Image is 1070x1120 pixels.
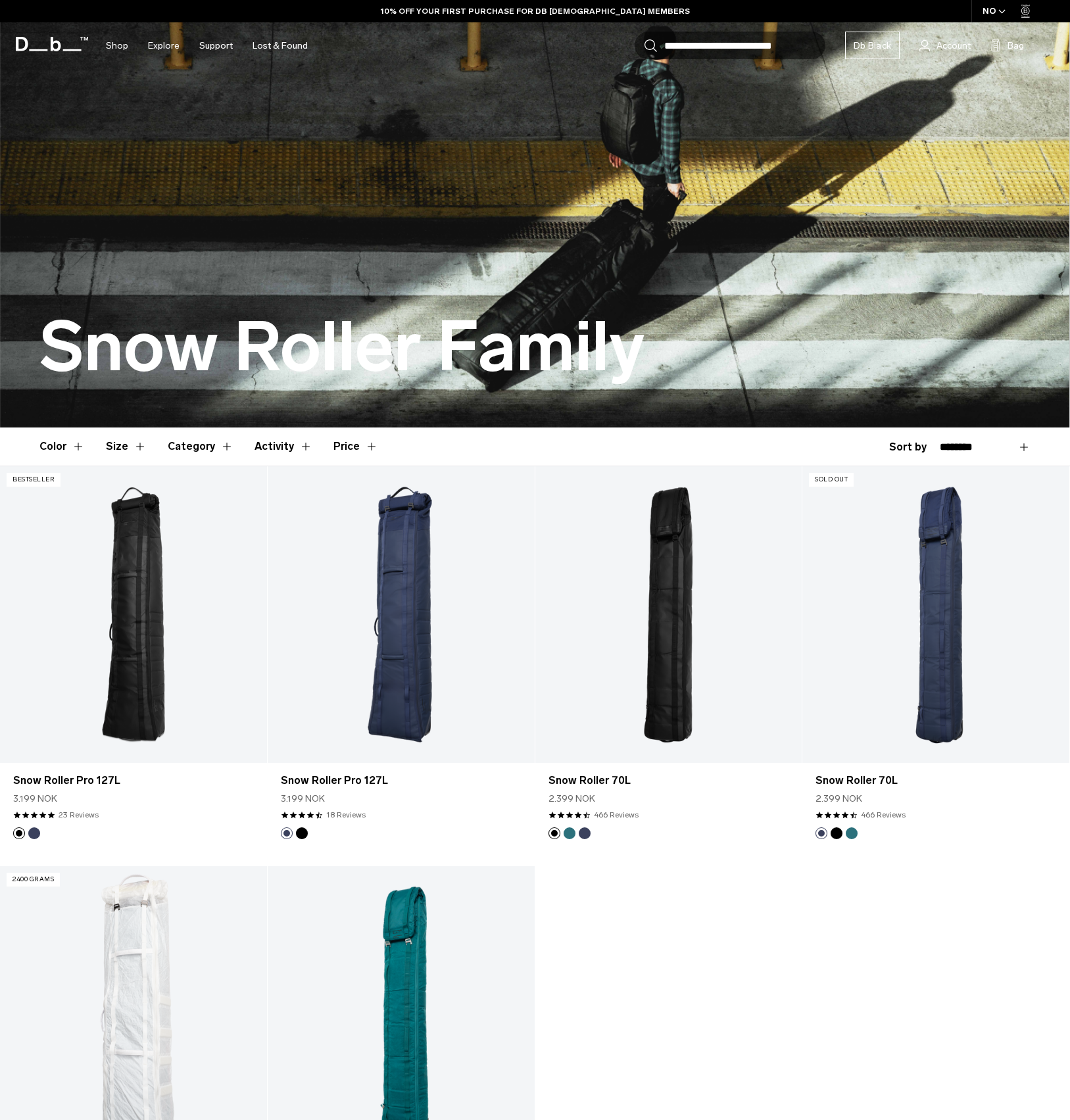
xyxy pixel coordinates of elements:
a: 466 reviews [861,809,906,821]
a: Shop [106,22,128,69]
span: Account [936,39,971,53]
button: Black Out [831,827,842,839]
p: Bestseller [7,473,61,487]
a: Snow Roller 70L [548,773,789,789]
p: Sold Out [809,473,854,487]
a: Lost & Found [253,22,308,69]
button: Black Out [296,827,308,839]
span: Bag [1008,39,1024,53]
a: 23 reviews [59,809,99,821]
h1: Snow Roller Family [39,309,645,385]
button: Toggle Filter [168,427,233,466]
a: Snow Roller Pro 127L [268,466,535,763]
button: Toggle Filter [39,427,85,466]
button: Black Out [13,827,25,839]
a: 10% OFF YOUR FIRST PURCHASE FOR DB [DEMOGRAPHIC_DATA] MEMBERS [381,5,690,17]
button: Toggle Price [333,427,378,466]
button: Midnight Teal [564,827,575,839]
button: Blue Hour [579,827,591,839]
button: Toggle Filter [255,427,312,466]
a: 466 reviews [594,809,639,821]
button: Midnight Teal [846,827,858,839]
a: 18 reviews [326,809,366,821]
button: Blue Hour [281,827,293,839]
a: Snow Roller 70L [535,466,802,763]
nav: Main Navigation [96,22,318,69]
a: Snow Roller Pro 127L [281,773,522,789]
button: Toggle Filter [106,427,147,466]
a: Db Black [845,32,900,59]
p: 2400 grams [7,873,60,887]
span: 3.199 NOK [281,792,325,806]
a: Explore [148,22,180,69]
a: Snow Roller Pro 127L [13,773,254,789]
button: Blue Hour [815,827,827,839]
button: Blue Hour [28,827,40,839]
button: Bag [990,37,1024,53]
span: 2.399 NOK [548,792,595,806]
a: Account [919,37,971,53]
a: Support [199,22,233,69]
button: Black Out [548,827,560,839]
a: Snow Roller 70L [815,773,1056,789]
span: 3.199 NOK [13,792,57,806]
span: 2.399 NOK [815,792,862,806]
a: Snow Roller 70L [802,466,1069,763]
